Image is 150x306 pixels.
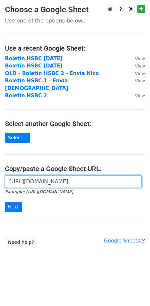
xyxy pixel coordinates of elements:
input: Next [5,202,22,212]
a: OLD - Boletín HSBC 2 - Envía Nico [5,70,99,76]
small: View [135,56,145,61]
p: Use one of the options below... [5,17,145,24]
h4: Use a recent Google Sheet: [5,44,145,52]
a: Boletín HSBC [DATE] [5,56,62,62]
a: View [128,93,145,99]
a: Boletín HSBC [DATE] [5,63,62,69]
h3: Choose a Google Sheet [5,5,145,15]
small: View [135,78,145,83]
h4: Copy/paste a Google Sheet URL: [5,165,145,173]
div: Widget de chat [117,274,150,306]
iframe: Chat Widget [117,274,150,306]
small: View [135,93,145,98]
a: View [128,78,145,84]
a: Google Sheets [104,238,145,244]
a: Boletín HSBC 1 - Envía [DEMOGRAPHIC_DATA] [5,78,68,91]
a: Select... [5,133,30,143]
a: View [128,56,145,62]
a: View [128,70,145,76]
a: View [128,63,145,69]
h4: Select another Google Sheet: [5,120,145,128]
small: View [135,71,145,76]
a: Boletín HSBC 2 [5,93,47,99]
a: Need help? [5,237,37,247]
small: View [135,64,145,68]
input: Paste your Google Sheet URL here [5,175,142,188]
small: Example: [URL][DOMAIN_NAME] [5,189,73,194]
